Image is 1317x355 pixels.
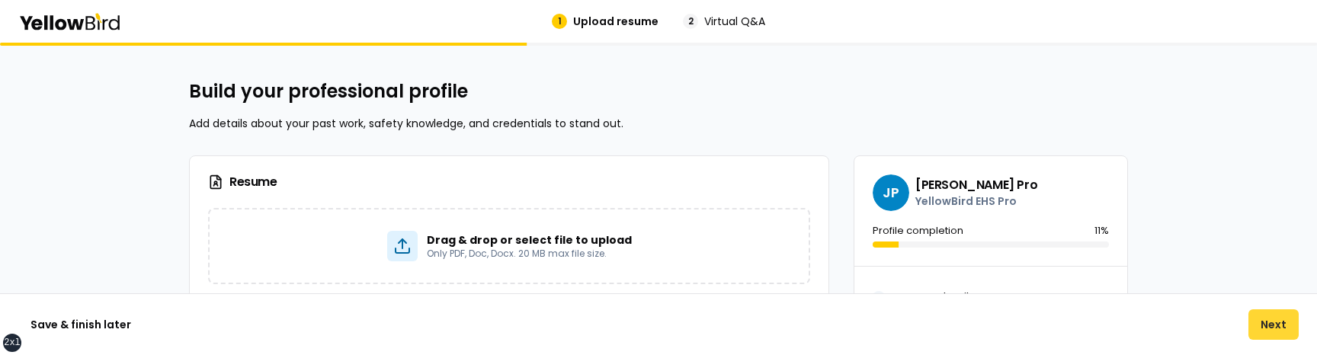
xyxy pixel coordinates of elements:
[427,248,632,260] p: Only PDF, Doc, Docx. 20 MB max file size.
[208,208,810,284] div: Drag & drop or select file to uploadOnly PDF, Doc, Docx. 20 MB max file size.
[1248,309,1299,340] button: Next
[189,116,1128,131] p: Add details about your past work, safety knowledge, and credentials to stand out.
[189,79,1128,104] h2: Build your professional profile
[873,174,909,211] span: JP
[704,14,765,29] span: Virtual Q&A
[1094,223,1109,238] p: 11 %
[915,193,1037,209] p: YellowBird EHS Pro
[683,14,698,29] div: 2
[427,232,632,248] p: Drag & drop or select file to upload
[573,14,658,29] span: Upload resume
[891,285,974,309] button: Contact details
[208,174,810,190] h3: Resume
[873,223,963,238] p: Profile completion
[4,337,21,349] div: 2xl
[915,177,1037,193] h3: [PERSON_NAME] Pro
[552,14,567,29] div: 1
[18,309,143,340] button: Save & finish later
